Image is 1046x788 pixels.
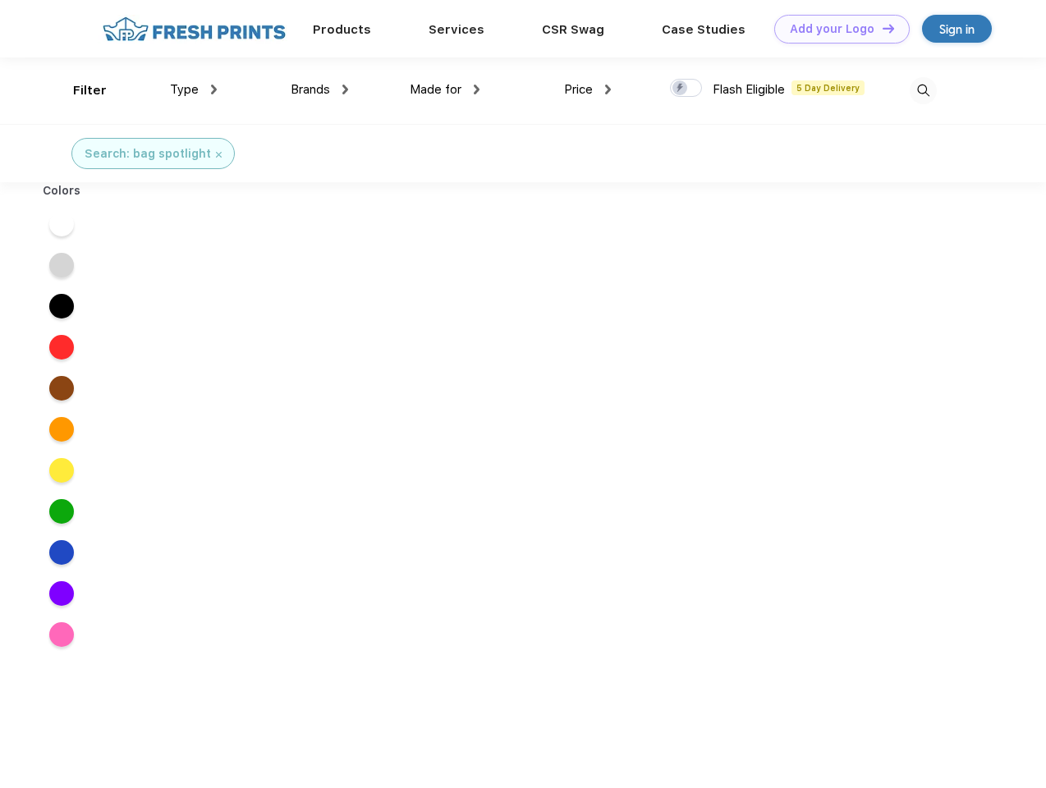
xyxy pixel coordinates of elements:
[291,82,330,97] span: Brands
[170,82,199,97] span: Type
[474,85,479,94] img: dropdown.png
[410,82,461,97] span: Made for
[98,15,291,44] img: fo%20logo%202.webp
[313,22,371,37] a: Products
[216,152,222,158] img: filter_cancel.svg
[883,24,894,33] img: DT
[342,85,348,94] img: dropdown.png
[713,82,785,97] span: Flash Eligible
[939,20,975,39] div: Sign in
[605,85,611,94] img: dropdown.png
[564,82,593,97] span: Price
[73,81,107,100] div: Filter
[910,77,937,104] img: desktop_search.svg
[211,85,217,94] img: dropdown.png
[30,182,94,199] div: Colors
[85,145,211,163] div: Search: bag spotlight
[922,15,992,43] a: Sign in
[791,80,865,95] span: 5 Day Delivery
[790,22,874,36] div: Add your Logo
